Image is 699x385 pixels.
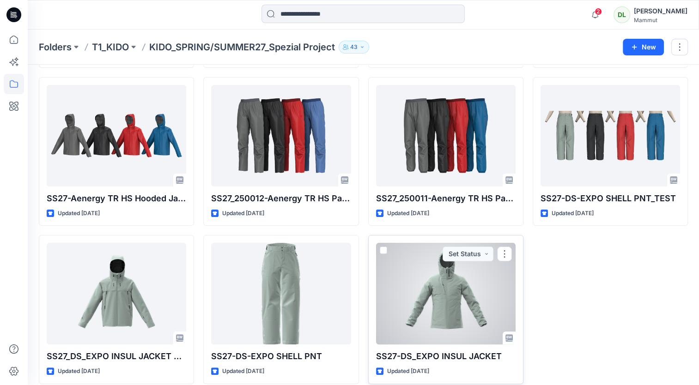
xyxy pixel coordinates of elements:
[552,209,594,218] p: Updated [DATE]
[211,85,351,186] a: SS27_250012-Aenergy TR HS Pants Women_REVIESD
[350,42,358,52] p: 43
[39,41,72,54] a: Folders
[376,192,516,205] p: SS27_250011-Aenergy TR HS Pants Men_REVEISD
[339,41,369,54] button: 43
[634,17,687,24] div: Mammut
[541,192,680,205] p: SS27-DS-EXPO SHELL PNT_TEST
[614,6,630,23] div: DL
[47,192,186,205] p: SS27-Aenergy TR HS Hooded Jacket Men_REVIESD
[376,243,516,344] a: SS27-DS_EXPO INSUL JACKET
[211,192,351,205] p: SS27_250012-Aenergy TR HS Pants Women_REVIESD
[149,41,335,54] p: KIDO_SPRING/SUMMER27_Spezial Project
[211,243,351,344] a: SS27-DS-EXPO SHELL PNT
[634,6,687,17] div: [PERSON_NAME]
[47,350,186,363] p: SS27_DS_EXPO INSUL JACKET MEN.
[387,367,429,376] p: Updated [DATE]
[211,350,351,363] p: SS27-DS-EXPO SHELL PNT
[376,85,516,186] a: SS27_250011-Aenergy TR HS Pants Men_REVEISD
[623,39,664,55] button: New
[92,41,129,54] a: T1_KIDO
[376,350,516,363] p: SS27-DS_EXPO INSUL JACKET
[58,209,100,218] p: Updated [DATE]
[387,209,429,218] p: Updated [DATE]
[595,8,602,15] span: 2
[222,209,264,218] p: Updated [DATE]
[58,367,100,376] p: Updated [DATE]
[222,367,264,376] p: Updated [DATE]
[541,85,680,186] a: SS27-DS-EXPO SHELL PNT_TEST
[47,243,186,344] a: SS27_DS_EXPO INSUL JACKET MEN.
[47,85,186,186] a: SS27-Aenergy TR HS Hooded Jacket Men_REVIESD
